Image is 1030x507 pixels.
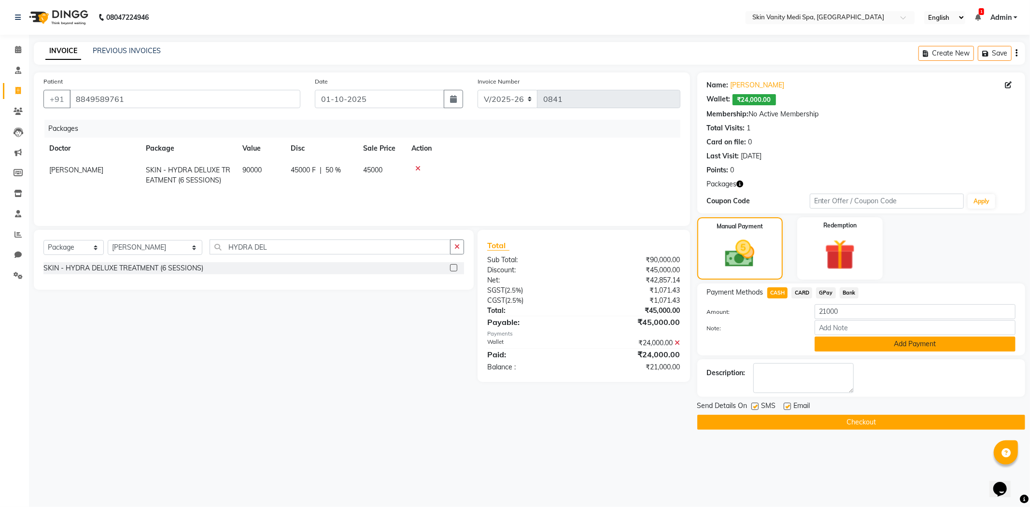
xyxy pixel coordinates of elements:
button: Apply [968,194,995,209]
th: Package [140,138,237,159]
span: CASH [767,287,788,298]
div: No Active Membership [707,109,1016,119]
div: Payments [487,330,680,338]
span: Bank [840,287,859,298]
div: ₹45,000.00 [584,316,688,328]
div: Name: [707,80,729,90]
input: Add Note [815,320,1016,335]
label: Note: [700,324,807,333]
div: ( ) [480,296,584,306]
div: ₹42,857.14 [584,275,688,285]
span: SMS [762,401,776,413]
div: 1 [747,123,751,133]
th: Value [237,138,285,159]
label: Patient [43,77,63,86]
div: Points: [707,165,729,175]
span: 1 [979,8,984,15]
div: [DATE] [741,151,762,161]
span: [PERSON_NAME] [49,166,103,174]
th: Action [406,138,680,159]
div: 0 [731,165,734,175]
div: Discount: [480,265,584,275]
span: 2.5% [507,296,522,304]
a: 1 [975,13,981,22]
button: Checkout [697,415,1025,430]
span: 2.5% [507,286,521,294]
div: Coupon Code [707,196,810,206]
div: Total: [480,306,584,316]
label: Redemption [823,221,857,230]
button: Save [978,46,1012,61]
div: Wallet: [707,94,731,105]
iframe: chat widget [989,468,1020,497]
span: Packages [707,179,737,189]
span: 45000 [363,166,382,174]
th: Doctor [43,138,140,159]
a: INVOICE [45,42,81,60]
div: Description: [707,368,746,378]
input: Search by Name/Mobile/Email/Code [70,90,300,108]
a: [PERSON_NAME] [731,80,785,90]
div: Paid: [480,349,584,360]
span: CARD [791,287,812,298]
span: 45000 F [291,165,316,175]
img: logo [25,4,91,31]
div: ₹24,000.00 [584,338,688,348]
div: ₹45,000.00 [584,265,688,275]
span: GPay [816,287,836,298]
span: SKIN - HYDRA DELUXE TREATMENT (6 SESSIONS) [146,166,230,184]
span: SGST [487,286,505,295]
div: Membership: [707,109,749,119]
div: Balance : [480,362,584,372]
div: ₹90,000.00 [584,255,688,265]
b: 08047224946 [106,4,149,31]
span: Send Details On [697,401,748,413]
a: PREVIOUS INVOICES [93,46,161,55]
div: Payable: [480,316,584,328]
span: CGST [487,296,505,305]
th: Disc [285,138,357,159]
div: ₹45,000.00 [584,306,688,316]
div: Wallet [480,338,584,348]
th: Sale Price [357,138,406,159]
div: ₹21,000.00 [584,362,688,372]
input: Enter Offer / Coupon Code [810,194,964,209]
button: +91 [43,90,71,108]
div: Net: [480,275,584,285]
span: 50 % [325,165,341,175]
img: _cash.svg [716,237,764,271]
img: _gift.svg [815,236,865,274]
button: Create New [918,46,974,61]
div: Total Visits: [707,123,745,133]
label: Invoice Number [478,77,520,86]
label: Amount: [700,308,807,316]
span: 90000 [242,166,262,174]
div: Packages [44,120,688,138]
span: ₹24,000.00 [733,94,776,105]
span: Payment Methods [707,287,763,297]
input: Amount [815,304,1016,319]
span: Email [794,401,810,413]
div: ₹1,071.43 [584,285,688,296]
div: ₹24,000.00 [584,349,688,360]
button: Add Payment [815,337,1016,352]
div: SKIN - HYDRA DELUXE TREATMENT (6 SESSIONS) [43,263,203,273]
div: Last Visit: [707,151,739,161]
div: Sub Total: [480,255,584,265]
div: ₹1,071.43 [584,296,688,306]
span: Total [487,240,509,251]
input: Search [210,239,451,254]
span: | [320,165,322,175]
span: Admin [990,13,1012,23]
label: Manual Payment [717,222,763,231]
div: 0 [748,137,752,147]
div: ( ) [480,285,584,296]
div: Card on file: [707,137,747,147]
label: Date [315,77,328,86]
